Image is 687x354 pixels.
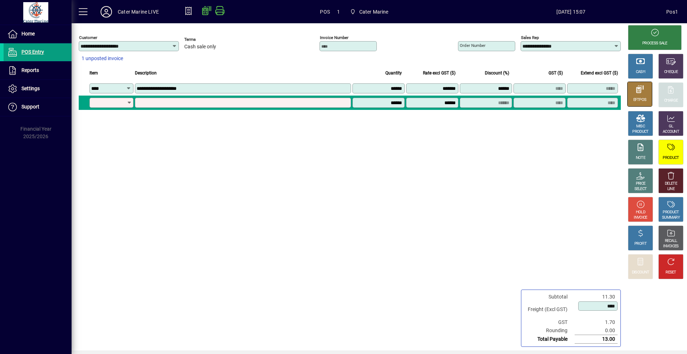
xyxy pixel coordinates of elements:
[118,6,159,18] div: Cater Marine LIVE
[485,69,509,77] span: Discount (%)
[21,67,39,73] span: Reports
[521,35,539,40] mat-label: Sales rep
[359,6,389,18] span: Cater Marine
[95,5,118,18] button: Profile
[476,6,667,18] span: [DATE] 15:07
[665,238,677,244] div: RECALL
[634,215,647,220] div: INVOICE
[460,43,486,48] mat-label: Order number
[549,69,563,77] span: GST ($)
[665,181,677,186] div: DELETE
[524,326,575,335] td: Rounding
[662,215,680,220] div: SUMMARY
[89,69,98,77] span: Item
[184,37,227,42] span: Terms
[423,69,455,77] span: Rate excl GST ($)
[21,86,40,91] span: Settings
[320,6,330,18] span: POS
[385,69,402,77] span: Quantity
[575,293,618,301] td: 11.30
[664,98,678,103] div: CHARGE
[135,69,157,77] span: Description
[21,31,35,37] span: Home
[524,318,575,326] td: GST
[663,155,679,161] div: PRODUCT
[524,293,575,301] td: Subtotal
[666,270,676,275] div: RESET
[184,44,216,50] span: Cash sale only
[337,6,340,18] span: 1
[636,69,645,75] div: CASH
[632,129,648,135] div: PRODUCT
[575,318,618,326] td: 1.70
[663,244,678,249] div: INVOICES
[636,155,645,161] div: NOTE
[667,186,674,192] div: LINE
[21,104,39,110] span: Support
[666,6,678,18] div: Pos1
[669,124,673,129] div: GL
[82,55,123,62] span: 1 unposted invoice
[79,52,126,65] button: 1 unposted invoice
[663,129,679,135] div: ACCOUNT
[4,25,72,43] a: Home
[4,98,72,116] a: Support
[633,97,647,103] div: EFTPOS
[21,49,44,55] span: POS Entry
[4,80,72,98] a: Settings
[642,41,667,46] div: PROCESS SALE
[575,326,618,335] td: 0.00
[636,124,645,129] div: MISC
[524,301,575,318] td: Freight (Excl GST)
[634,186,647,192] div: SELECT
[575,335,618,344] td: 13.00
[636,210,645,215] div: HOLD
[632,270,649,275] div: DISCOUNT
[79,35,97,40] mat-label: Customer
[663,210,679,215] div: PRODUCT
[320,35,349,40] mat-label: Invoice number
[634,241,647,247] div: PROFIT
[664,69,678,75] div: CHEQUE
[581,69,618,77] span: Extend excl GST ($)
[524,335,575,344] td: Total Payable
[4,62,72,79] a: Reports
[347,5,391,18] span: Cater Marine
[636,181,645,186] div: PRICE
